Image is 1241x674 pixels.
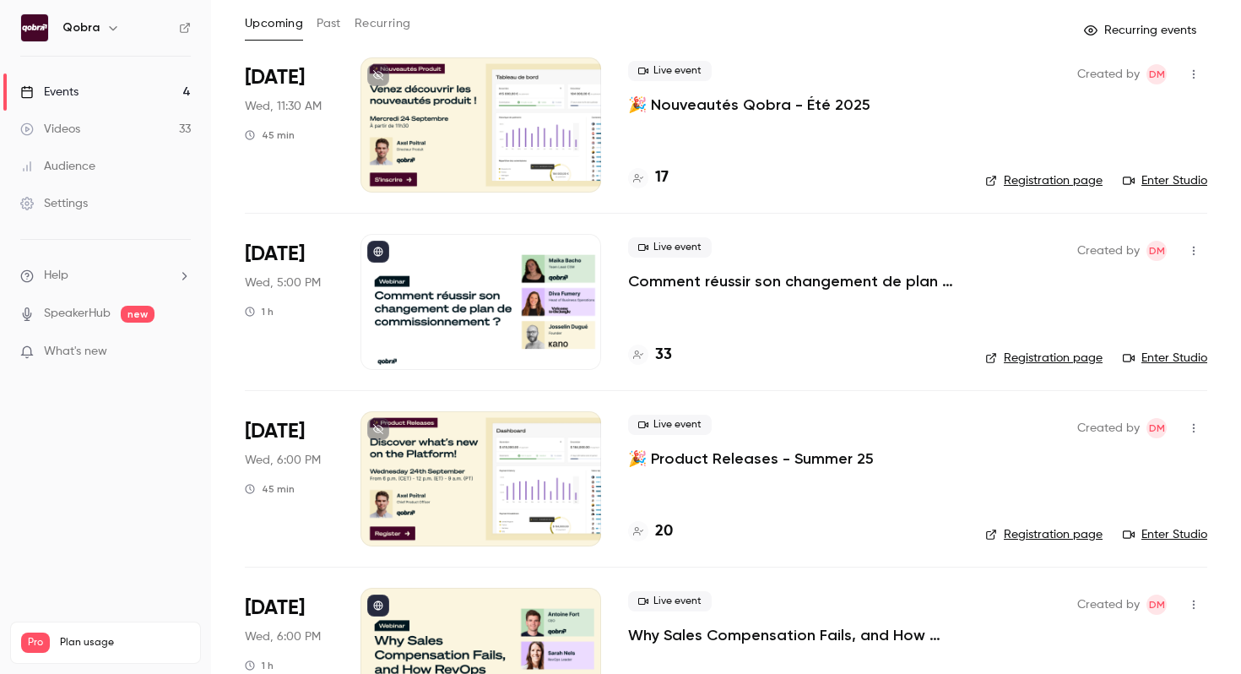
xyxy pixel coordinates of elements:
span: new [121,306,154,323]
a: SpeakerHub [44,305,111,323]
div: 1 h [245,305,274,318]
img: Qobra [21,14,48,41]
span: Created by [1077,418,1140,438]
span: Wed, 6:00 PM [245,628,321,645]
div: Videos [20,121,80,138]
iframe: Noticeable Trigger [171,345,191,360]
button: Past [317,10,341,37]
span: [DATE] [245,595,305,622]
a: 17 [628,166,669,189]
span: Plan usage [60,636,190,650]
span: Wed, 11:30 AM [245,98,322,115]
span: Live event [628,237,712,258]
span: Pro [21,633,50,653]
a: Registration page [985,350,1103,367]
a: 20 [628,520,673,543]
button: Upcoming [245,10,303,37]
div: 1 h [245,659,274,672]
span: DM [1149,595,1165,615]
button: Recurring events [1076,17,1207,44]
div: 45 min [245,128,295,142]
span: Live event [628,61,712,81]
span: DM [1149,64,1165,84]
a: Registration page [985,526,1103,543]
div: Events [20,84,79,101]
a: Why Sales Compensation Fails, and How RevOps Can Fix It [628,625,958,645]
a: Registration page [985,172,1103,189]
a: Enter Studio [1123,526,1207,543]
span: Live event [628,415,712,435]
span: [DATE] [245,64,305,91]
div: 45 min [245,482,295,496]
span: What's new [44,343,107,361]
span: Created by [1077,595,1140,615]
div: Sep 24 Wed, 11:30 AM (Europe/Paris) [245,57,333,193]
span: Created by [1077,241,1140,261]
div: Settings [20,195,88,212]
h6: Qobra [62,19,100,36]
a: Comment réussir son changement de plan de commissionnement ? [628,271,958,291]
a: Enter Studio [1123,350,1207,367]
span: Live event [628,591,712,611]
span: Help [44,267,68,285]
span: Dylan Manceau [1146,241,1167,261]
div: Sep 24 Wed, 6:00 PM (Europe/Paris) [245,411,333,546]
h4: 20 [655,520,673,543]
li: help-dropdown-opener [20,267,191,285]
span: [DATE] [245,241,305,268]
span: Dylan Manceau [1146,595,1167,615]
span: Dylan Manceau [1146,64,1167,84]
span: DM [1149,241,1165,261]
span: [DATE] [245,418,305,445]
span: Wed, 5:00 PM [245,274,321,291]
span: Created by [1077,64,1140,84]
span: DM [1149,418,1165,438]
button: Recurring [355,10,411,37]
h4: 17 [655,166,669,189]
a: 33 [628,344,672,367]
span: Wed, 6:00 PM [245,452,321,469]
a: Enter Studio [1123,172,1207,189]
a: 🎉 Product Releases - Summer 25 [628,448,874,469]
div: Audience [20,158,95,175]
div: Sep 24 Wed, 5:00 PM (Europe/Paris) [245,234,333,369]
h4: 33 [655,344,672,367]
a: 🎉 Nouveautés Qobra - Été 2025 [628,95,870,115]
span: Dylan Manceau [1146,418,1167,438]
